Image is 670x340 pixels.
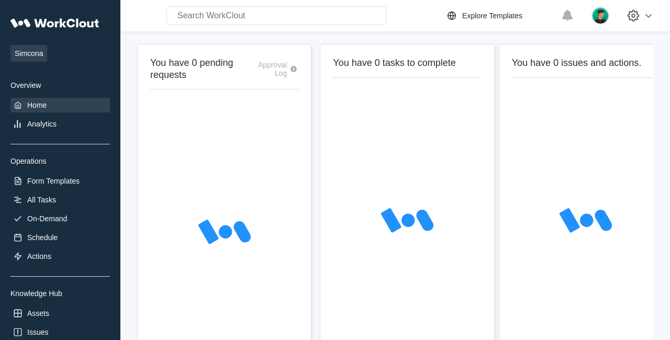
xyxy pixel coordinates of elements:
a: Schedule [10,230,110,245]
div: Assets [27,309,49,318]
h2: You have 0 pending requests [150,57,251,81]
div: Schedule [27,233,58,242]
a: All Tasks [10,192,110,207]
div: On-Demand [27,214,67,223]
h2: You have 0 issues and actions. [512,57,660,69]
div: Operations [10,157,110,165]
div: Analytics [27,120,57,128]
div: Knowledge Hub [10,289,110,298]
a: Explore Templates [445,9,556,22]
a: Actions [10,249,110,264]
a: Analytics [10,117,110,131]
span: Simcona [10,45,47,62]
img: user.png [591,7,609,25]
div: Home [27,101,47,109]
div: Actions [27,252,51,260]
input: Search WorkClout [166,6,386,25]
a: On-Demand [10,211,110,226]
a: Issues [10,325,110,339]
div: Explore Templates [462,12,522,20]
h2: You have 0 tasks to complete [333,57,481,69]
div: All Tasks [27,196,56,204]
a: Home [10,98,110,112]
div: Form Templates [27,177,80,185]
div: Approval Log [251,61,287,77]
a: Assets [10,306,110,321]
div: Overview [10,81,110,89]
a: Form Templates [10,174,110,188]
